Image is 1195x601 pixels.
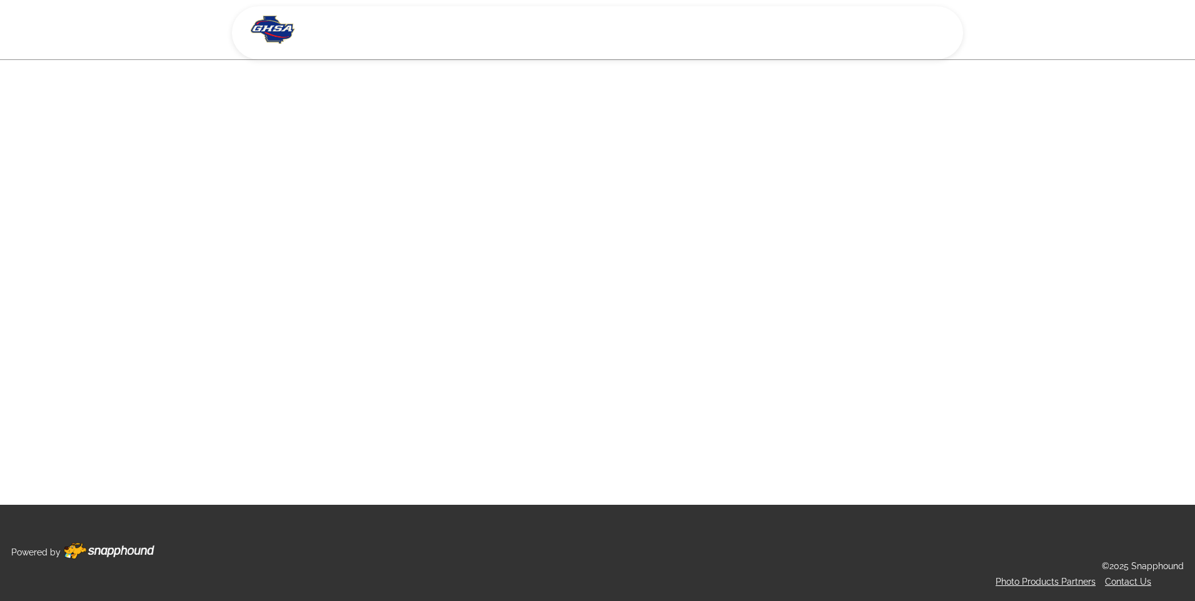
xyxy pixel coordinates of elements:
[996,577,1096,587] a: Photo Products Partners
[11,545,61,560] p: Powered by
[1102,559,1184,574] p: ©2025 Snapphound
[64,543,154,559] img: Footer
[251,16,295,44] img: Snapphound Logo
[1105,577,1151,587] a: Contact Us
